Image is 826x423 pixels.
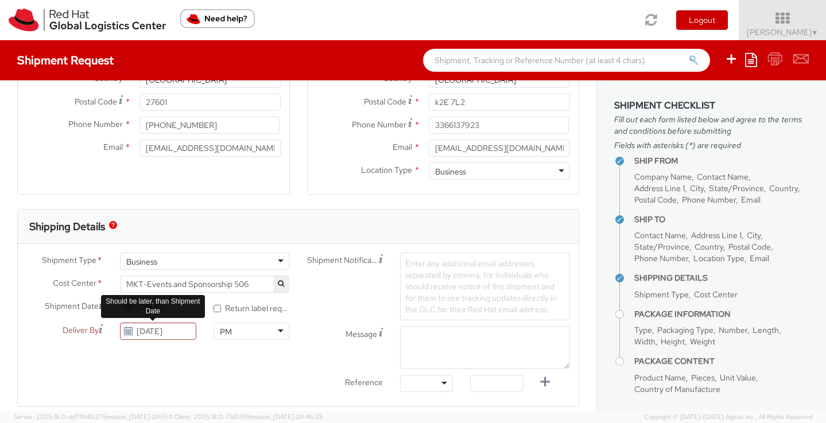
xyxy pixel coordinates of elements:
span: Product Name [634,372,686,383]
span: Shipment Type [42,254,96,267]
span: Email [750,253,769,263]
span: Shipment Type [634,289,689,300]
span: Length [753,325,779,335]
button: Logout [676,10,728,30]
span: Address Line 1 [691,230,742,240]
h4: Ship To [634,215,809,224]
span: Client: 2025.18.0-71d3358 [174,413,323,421]
span: Pieces [691,372,715,383]
div: Business [126,256,157,267]
span: ▼ [812,28,819,37]
span: Phone Number [634,253,688,263]
span: Deliver By [63,324,99,336]
span: Email [393,142,412,152]
span: master, [DATE] 09:51:11 [107,413,172,421]
span: Contact Name [697,172,749,182]
span: Country [769,183,798,193]
span: Fill out each form listed below and agree to the terms and conditions before submitting [614,114,809,137]
span: Country of Manufacture [634,384,720,394]
h4: Shipping Details [634,274,809,282]
span: Server: 2025.18.0-dd719145275 [14,413,172,421]
button: Need help? [180,9,255,28]
span: [PERSON_NAME] [747,27,819,37]
span: Height [661,336,685,347]
span: MKT-Events and Sponsorship 506 [120,275,290,293]
img: rh-logistics-00dfa346123c4ec078e1.svg [9,9,166,32]
span: Phone Number [68,119,123,129]
span: Weight [690,336,715,347]
span: Fields with asterisks (*) are required [614,139,809,151]
span: Copyright © [DATE]-[DATE] Agistix Inc., All Rights Reserved [644,413,812,422]
span: Location Type [361,165,412,175]
input: Shipment, Tracking or Reference Number (at least 4 chars) [423,49,710,72]
h4: Package Content [634,357,809,366]
span: City [747,230,761,240]
span: Email [741,195,761,205]
input: Return label required [214,305,221,312]
div: Should be later, than Shipment Date [101,295,205,318]
span: Email [103,142,123,152]
span: Packaging Type [657,325,713,335]
span: Company Name [634,172,692,182]
span: Country [695,242,723,252]
span: Enter any additional email addresses, separated by comma, for individuals who should receive noti... [405,258,557,315]
span: State/Province [634,242,689,252]
span: Postal Code [364,96,406,107]
span: Phone Number [682,195,736,205]
span: State/Province [709,183,764,193]
div: PM [220,326,232,337]
h3: Shipping Details [29,221,105,232]
h4: Package Information [634,310,809,319]
span: Postal Code [728,242,771,252]
span: Cost Center [694,289,738,300]
span: Contact Name [634,230,686,240]
span: Phone Number [352,119,406,130]
span: Cost Center [53,277,96,290]
span: Type [634,325,652,335]
span: Address Line 1 [634,183,685,193]
span: Number [719,325,747,335]
span: Shipment Notification [307,254,379,266]
h4: Shipment Request [17,54,114,67]
span: MKT-Events and Sponsorship 506 [126,279,284,289]
span: Width [634,336,656,347]
h4: Ship From [634,157,809,165]
span: Unit Value [720,372,756,383]
span: Reference [345,377,383,387]
span: Shipment Date [45,300,99,312]
span: Message [346,329,377,339]
span: master, [DATE] 09:46:25 [251,413,323,421]
span: Postal Code [75,96,117,107]
div: Business [435,166,466,177]
span: Location Type [693,253,744,263]
span: Postal Code [634,195,677,205]
span: City [690,183,704,193]
h3: Shipment Checklist [614,100,809,111]
label: Return label required [214,301,290,314]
